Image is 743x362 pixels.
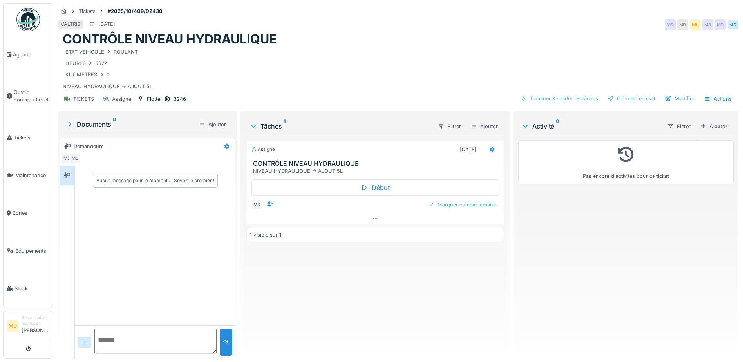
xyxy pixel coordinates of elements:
div: Ajouter [697,121,730,132]
div: Tickets [79,7,96,15]
div: MD [677,19,688,30]
div: ETAT VEHICULE ROULANT [65,48,138,56]
div: 1 visible sur 1 [250,231,281,239]
div: MD [702,19,713,30]
h3: CONTRÔLE NIVEAU HYDRAULIQUE [253,160,501,167]
div: MD [61,153,72,164]
div: NIVEAU HYDRAULIQUE -> AJOUT 5L [253,167,501,175]
div: Ajouter [196,119,229,130]
div: Documents [66,119,196,129]
span: Maintenance [15,172,50,179]
div: Flotte [147,95,160,103]
div: Pas encore d'activités pour ce ticket [523,144,729,180]
li: [PERSON_NAME] [22,315,50,337]
div: VALTRIS [61,20,80,28]
div: Assigné [251,146,275,153]
a: Ouvrir nouveau ticket [4,73,53,119]
strong: #2025/10/409/02430 [105,7,166,15]
div: Responsable technicien [22,315,50,327]
div: Actions [701,93,735,105]
a: Agenda [4,36,53,73]
h1: CONTRÔLE NIVEAU HYDRAULIQUE [63,32,277,47]
sup: 1 [284,121,286,131]
li: MD [7,320,18,332]
a: Maintenance [4,156,53,194]
a: Zones [4,194,53,232]
a: Tickets [4,119,53,156]
div: Tâches [249,121,431,131]
div: NIVEAU HYDRAULIQUE -> AJOUT 5L [63,47,734,90]
div: Modifier [662,93,698,104]
a: MD Responsable technicien[PERSON_NAME] [7,315,50,339]
div: Ajouter [468,121,501,132]
div: Terminer & valider les tâches [517,93,601,104]
div: [DATE] [460,146,477,153]
div: KILOMETRES 0 [65,71,110,78]
div: MD [251,199,262,210]
div: [DATE] [98,20,115,28]
div: ML [69,153,80,164]
a: Équipements [4,232,53,270]
div: HEURES 5377 [65,60,107,67]
div: TICKETS [73,95,94,103]
div: Activité [521,121,661,131]
a: Stock [4,270,53,308]
div: Clôturer le ticket [604,93,659,104]
img: Badge_color-CXgf-gQk.svg [16,8,40,31]
div: Filtrer [434,121,465,132]
div: MD [727,19,738,30]
div: 3246 [174,95,186,103]
span: Équipements [15,247,50,255]
div: MD [665,19,676,30]
div: ML [690,19,701,30]
sup: 0 [556,121,559,131]
div: Début [251,179,499,196]
div: Filtrer [664,121,694,132]
span: Zones [13,209,50,217]
div: MD [715,19,726,30]
span: Agenda [13,51,50,58]
span: Ouvrir nouveau ticket [14,89,50,103]
div: Demandeurs [74,143,104,150]
div: Assigné [112,95,131,103]
span: Stock [14,285,50,292]
div: Marquer comme terminé [425,199,499,210]
div: Aucun message pour le moment … Soyez le premier ! [96,177,214,184]
span: Tickets [14,134,50,141]
sup: 0 [113,119,116,129]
